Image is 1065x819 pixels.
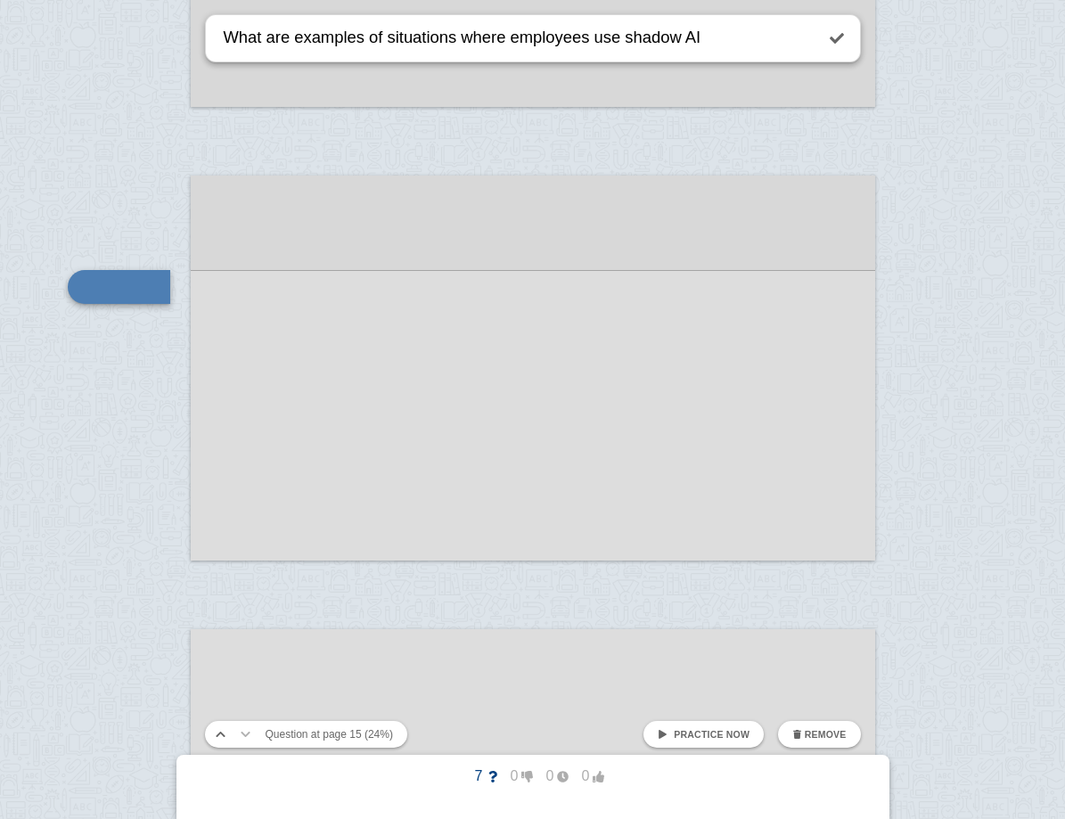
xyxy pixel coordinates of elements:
[569,768,604,784] span: 0
[497,768,533,784] span: 0
[805,729,847,740] span: Remove
[462,768,497,784] span: 7
[258,721,400,748] button: Question at page 15 (24%)
[778,721,860,748] button: Remove
[447,762,619,790] button: 7000
[674,729,750,740] span: Practice now
[533,768,569,784] span: 0
[643,721,764,748] a: Practice now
